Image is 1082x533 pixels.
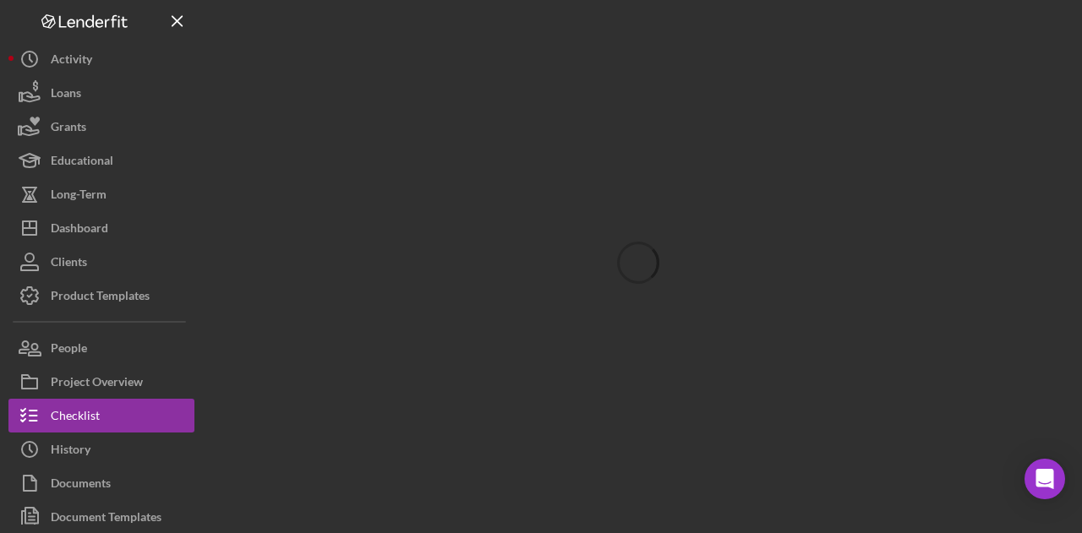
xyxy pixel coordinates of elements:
div: Grants [51,110,86,148]
div: Educational [51,144,113,182]
div: People [51,331,87,369]
button: Activity [8,42,194,76]
div: Open Intercom Messenger [1025,459,1065,499]
button: People [8,331,194,365]
div: Long-Term [51,177,107,215]
div: Clients [51,245,87,283]
button: Clients [8,245,194,279]
button: Checklist [8,399,194,432]
button: Educational [8,144,194,177]
button: Project Overview [8,365,194,399]
div: History [51,432,90,470]
div: Checklist [51,399,100,437]
button: Dashboard [8,211,194,245]
button: History [8,432,194,466]
div: Dashboard [51,211,108,249]
div: Loans [51,76,81,114]
div: Product Templates [51,279,150,317]
div: Documents [51,466,111,504]
div: Project Overview [51,365,143,403]
button: Grants [8,110,194,144]
div: Activity [51,42,92,80]
button: Loans [8,76,194,110]
button: Long-Term [8,177,194,211]
button: Documents [8,466,194,500]
button: Product Templates [8,279,194,313]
